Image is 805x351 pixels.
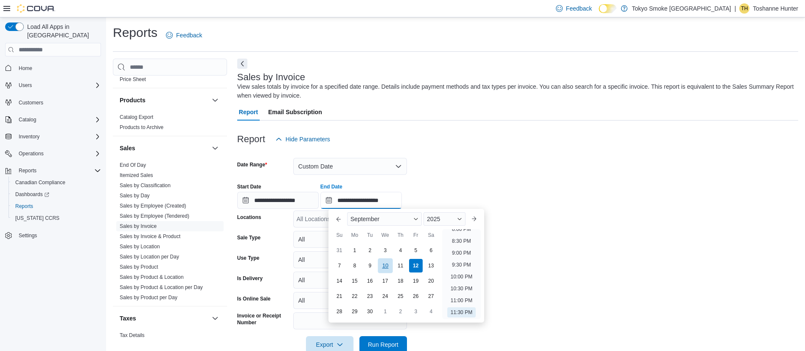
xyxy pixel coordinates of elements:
span: Canadian Compliance [15,179,65,186]
div: day-6 [424,244,438,257]
div: day-23 [363,289,377,303]
label: Date Range [237,161,267,168]
span: End Of Day [120,162,146,168]
button: Sales [120,144,208,152]
div: day-14 [333,274,346,288]
span: Customers [15,97,101,108]
li: 8:30 PM [449,236,474,246]
h3: Sales by Invoice [237,72,305,82]
div: day-27 [424,289,438,303]
div: day-7 [333,259,346,272]
img: Cova [17,4,55,13]
div: We [379,228,392,242]
div: Button. Open the month selector. September is currently selected. [347,212,422,226]
span: Settings [15,230,101,241]
button: Operations [15,149,47,159]
a: Sales by Location per Day [120,254,179,260]
button: Products [120,96,208,104]
div: day-30 [363,305,377,318]
button: Sales [210,143,220,153]
button: Catalog [15,115,39,125]
button: Home [2,62,104,74]
h3: Products [120,96,146,104]
a: Tax Details [120,332,145,338]
span: [US_STATE] CCRS [15,215,59,222]
ul: Time [442,229,481,319]
span: Run Report [368,340,398,349]
span: Sales by Location per Day [120,253,179,260]
span: Settings [19,232,37,239]
button: Previous Month [332,212,345,226]
label: Start Date [237,183,261,190]
div: Pricing [113,74,227,88]
input: Press the down key to open a popover containing a calendar. [237,192,319,209]
li: 10:30 PM [447,284,476,294]
span: Customers [19,99,43,106]
a: Products to Archive [120,124,163,130]
p: Tokyo Smoke [GEOGRAPHIC_DATA] [632,3,731,14]
button: All [293,231,407,248]
button: Inventory [15,132,43,142]
span: Users [15,80,101,90]
p: | [735,3,736,14]
span: Load All Apps in [GEOGRAPHIC_DATA] [24,22,101,39]
span: Home [15,62,101,73]
h1: Reports [113,24,157,41]
span: Dashboards [15,191,49,198]
button: Taxes [210,313,220,323]
div: day-12 [409,259,423,272]
a: Sales by Product [120,264,158,270]
a: Sales by Employee (Tendered) [120,213,189,219]
a: Sales by Product & Location per Day [120,284,203,290]
span: Sales by Employee (Created) [120,202,186,209]
a: Sales by Location [120,244,160,250]
li: 9:00 PM [449,248,474,258]
button: Catalog [2,114,104,126]
div: Button. Open the year selector. 2025 is currently selected. [424,212,466,226]
div: day-1 [348,244,362,257]
a: Sales by Product per Day [120,295,177,300]
span: Catalog [19,116,36,123]
div: day-22 [348,289,362,303]
a: Catalog Export [120,114,153,120]
span: Catalog Export [120,114,153,121]
span: Hide Parameters [286,135,330,143]
span: Dashboards [12,189,101,199]
div: day-2 [394,305,407,318]
div: day-1 [379,305,392,318]
span: Users [19,82,32,89]
button: Inventory [2,131,104,143]
span: Price Sheet [120,76,146,83]
span: Reports [12,201,101,211]
h3: Taxes [120,314,136,323]
nav: Complex example [5,58,101,264]
span: Reports [19,167,36,174]
li: 10:00 PM [447,272,476,282]
button: Custom Date [293,158,407,175]
li: 11:00 PM [447,295,476,306]
div: day-4 [424,305,438,318]
button: Customers [2,96,104,109]
input: Press the down key to enter a popover containing a calendar. Press the escape key to close the po... [320,192,402,209]
div: September, 2025 [332,243,439,319]
span: Report [239,104,258,121]
button: Next month [467,212,481,226]
span: Inventory [19,133,39,140]
a: Settings [15,230,40,241]
a: Sales by Employee (Created) [120,203,186,209]
label: Locations [237,214,261,221]
span: Operations [19,150,44,157]
button: Hide Parameters [272,131,334,148]
span: Reports [15,166,101,176]
a: Sales by Day [120,193,150,199]
div: Fr [409,228,423,242]
button: Canadian Compliance [8,177,104,188]
a: End Of Day [120,162,146,168]
button: Operations [2,148,104,160]
a: Sales by Invoice [120,223,157,229]
a: Sales by Invoice & Product [120,233,180,239]
button: Reports [15,166,40,176]
button: All [293,292,407,309]
div: day-31 [333,244,346,257]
